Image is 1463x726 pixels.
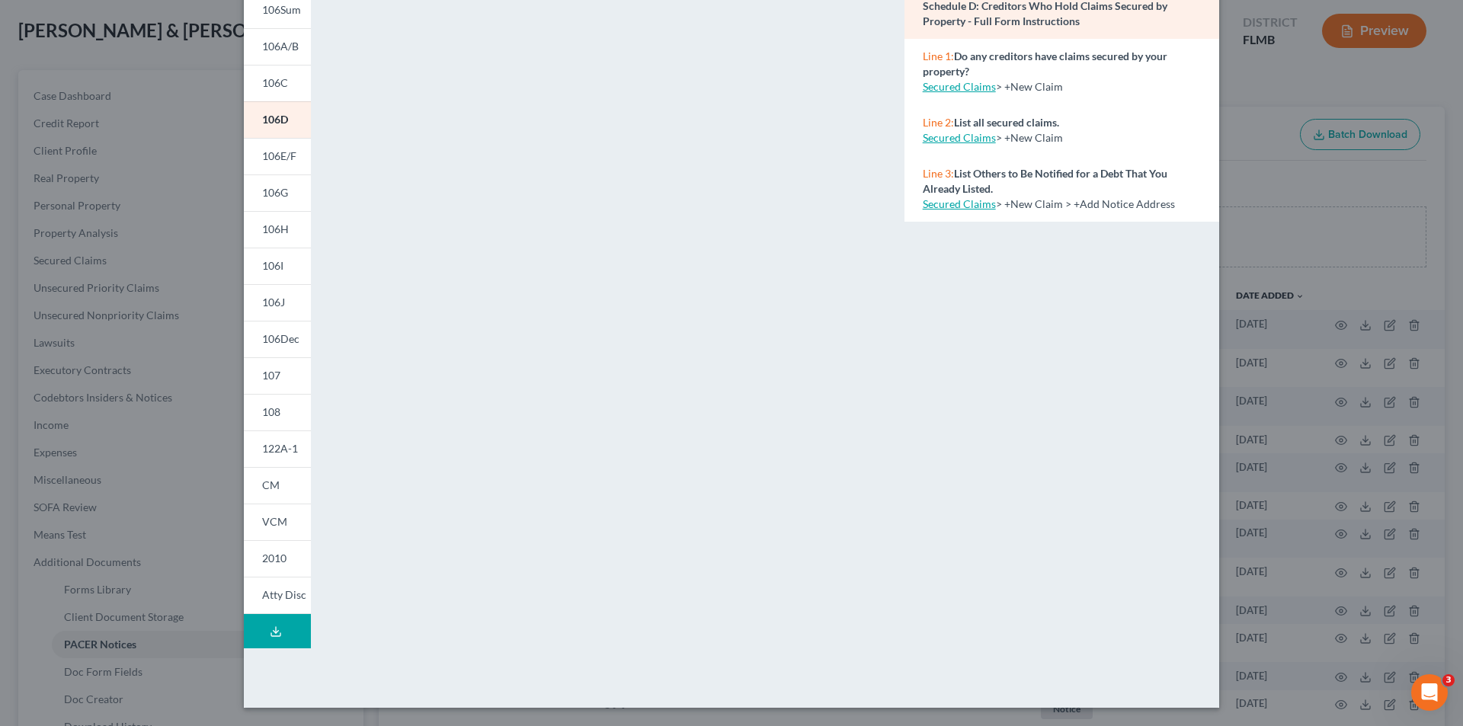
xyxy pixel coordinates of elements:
[244,504,311,540] a: VCM
[996,197,1175,210] span: > +New Claim > +Add Notice Address
[262,478,280,491] span: CM
[1411,674,1448,711] iframe: Intercom live chat
[244,577,311,614] a: Atty Disc
[923,50,1167,78] strong: Do any creditors have claims secured by your property?
[923,167,954,180] span: Line 3:
[923,131,996,144] a: Secured Claims
[262,3,301,16] span: 106Sum
[244,65,311,101] a: 106C
[923,167,1167,195] strong: List Others to Be Notified for a Debt That You Already Listed.
[954,116,1059,129] strong: List all secured claims.
[244,467,311,504] a: CM
[262,76,288,89] span: 106C
[923,50,954,62] span: Line 1:
[262,369,280,382] span: 107
[244,211,311,248] a: 106H
[262,149,296,162] span: 106E/F
[262,296,285,309] span: 106J
[923,80,996,93] a: Secured Claims
[262,332,299,345] span: 106Dec
[262,113,288,126] span: 106D
[262,405,280,418] span: 108
[244,321,311,357] a: 106Dec
[262,40,299,53] span: 106A/B
[262,552,287,564] span: 2010
[244,138,311,174] a: 106E/F
[262,222,289,235] span: 106H
[244,357,311,394] a: 107
[1442,674,1455,686] span: 3
[244,101,311,138] a: 106D
[244,540,311,577] a: 2010
[996,80,1063,93] span: > +New Claim
[923,197,996,210] a: Secured Claims
[262,588,306,601] span: Atty Disc
[244,248,311,284] a: 106I
[262,186,288,199] span: 106G
[262,515,287,528] span: VCM
[923,116,954,129] span: Line 2:
[244,394,311,430] a: 108
[262,442,298,455] span: 122A-1
[244,28,311,65] a: 106A/B
[244,174,311,211] a: 106G
[244,284,311,321] a: 106J
[262,259,283,272] span: 106I
[996,131,1063,144] span: > +New Claim
[244,430,311,467] a: 122A-1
